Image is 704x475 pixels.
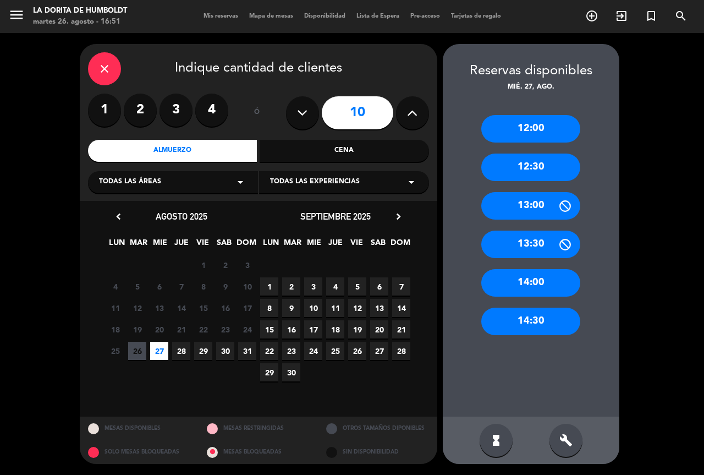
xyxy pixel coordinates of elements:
span: 28 [392,342,410,360]
div: ó [239,94,275,132]
span: 7 [172,277,190,296]
span: SAB [369,236,387,254]
span: 24 [304,342,322,360]
span: Todas las áreas [99,177,161,188]
span: 20 [370,320,388,338]
span: 11 [106,299,124,317]
span: 22 [260,342,278,360]
span: 10 [238,277,256,296]
label: 4 [195,94,228,127]
span: 15 [194,299,212,317]
span: 18 [106,320,124,338]
span: 13 [150,299,168,317]
span: 24 [238,320,256,338]
span: 12 [348,299,366,317]
span: 17 [238,299,256,317]
div: mié. 27, ago. [443,82,619,93]
i: arrow_drop_down [405,176,418,189]
span: agosto 2025 [156,211,207,222]
span: 25 [326,342,344,360]
div: Cena [260,140,429,162]
span: Lista de Espera [351,13,405,19]
span: 2 [216,256,234,274]
span: 1 [194,256,212,274]
i: hourglass_full [490,434,503,447]
div: OTROS TAMAÑOS DIPONIBLES [318,417,437,440]
i: chevron_right [393,211,404,222]
span: Mapa de mesas [244,13,299,19]
span: DOM [391,236,409,254]
span: LUN [108,236,126,254]
div: SIN DISPONIBILIDAD [318,440,437,464]
span: MIE [151,236,169,254]
span: 19 [348,320,366,338]
span: 18 [326,320,344,338]
span: 26 [348,342,366,360]
span: 21 [172,320,190,338]
span: 8 [260,299,278,317]
span: 29 [260,363,278,381]
i: arrow_drop_down [234,176,247,189]
span: 10 [304,299,322,317]
span: 26 [128,342,146,360]
div: MESAS BLOQUEADAS [199,440,318,464]
span: 27 [150,342,168,360]
div: Almuerzo [88,140,257,162]
span: 3 [304,277,322,296]
span: 13 [370,299,388,317]
div: 13:30 [481,231,580,258]
span: 8 [194,277,212,296]
div: MESAS DISPONIBLES [80,417,199,440]
span: 11 [326,299,344,317]
span: 20 [150,320,168,338]
i: turned_in_not [645,9,658,23]
span: 14 [392,299,410,317]
span: 4 [326,277,344,296]
span: 16 [216,299,234,317]
span: VIE [348,236,366,254]
i: close [98,62,111,75]
span: 27 [370,342,388,360]
span: 12 [128,299,146,317]
span: VIE [194,236,212,254]
span: 6 [150,277,168,296]
span: 17 [304,320,322,338]
span: JUE [326,236,344,254]
i: add_circle_outline [585,9,598,23]
span: 19 [128,320,146,338]
span: 3 [238,256,256,274]
div: 12:00 [481,115,580,143]
div: 14:30 [481,308,580,335]
span: 1 [260,277,278,296]
i: menu [8,7,25,23]
div: 12:30 [481,154,580,181]
i: build [559,434,573,447]
span: Todas las experiencias [270,177,360,188]
span: 14 [172,299,190,317]
span: 4 [106,277,124,296]
span: 15 [260,320,278,338]
span: septiembre 2025 [300,211,371,222]
span: Disponibilidad [299,13,351,19]
div: MESAS RESTRINGIDAS [199,417,318,440]
span: 22 [194,320,212,338]
span: MIE [305,236,323,254]
span: 5 [348,277,366,296]
span: Mis reservas [198,13,244,19]
div: 13:00 [481,192,580,220]
button: menu [8,7,25,27]
span: 23 [216,320,234,338]
span: 29 [194,342,212,360]
i: search [674,9,687,23]
span: MAR [283,236,301,254]
span: 6 [370,277,388,296]
i: exit_to_app [615,9,628,23]
div: Indique cantidad de clientes [88,52,429,85]
span: 2 [282,277,300,296]
div: SOLO MESAS BLOQUEADAS [80,440,199,464]
i: chevron_left [113,211,124,222]
div: La Dorita de Humboldt [33,6,127,17]
span: LUN [262,236,280,254]
span: 30 [282,363,300,381]
span: 9 [282,299,300,317]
